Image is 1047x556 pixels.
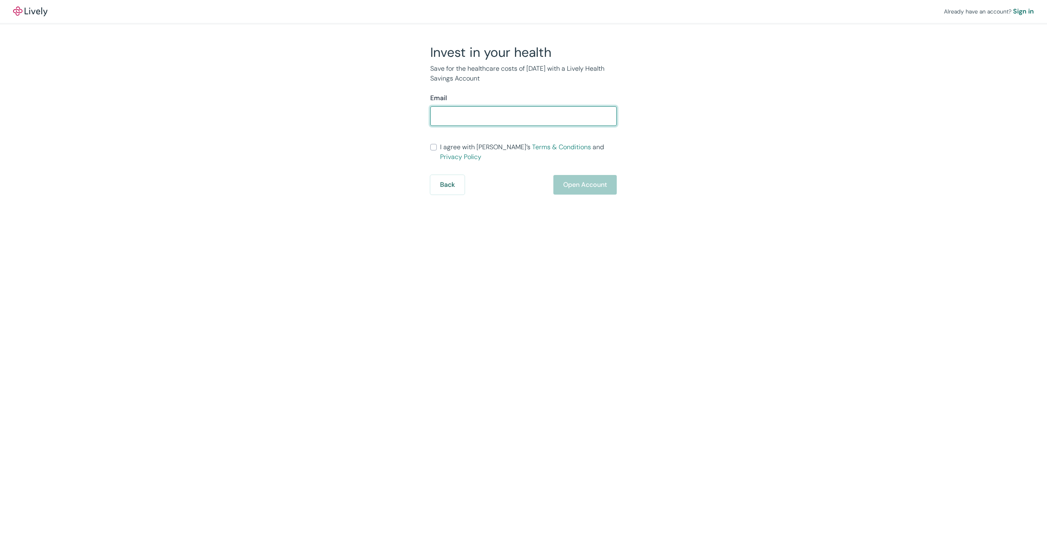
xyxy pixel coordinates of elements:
[1013,7,1034,16] a: Sign in
[13,7,47,16] img: Lively
[440,142,617,162] span: I agree with [PERSON_NAME]’s and
[440,152,481,161] a: Privacy Policy
[430,93,447,103] label: Email
[430,175,465,195] button: Back
[532,143,591,151] a: Terms & Conditions
[944,7,1034,16] div: Already have an account?
[430,44,617,61] h2: Invest in your health
[13,7,47,16] a: LivelyLively
[430,64,617,83] p: Save for the healthcare costs of [DATE] with a Lively Health Savings Account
